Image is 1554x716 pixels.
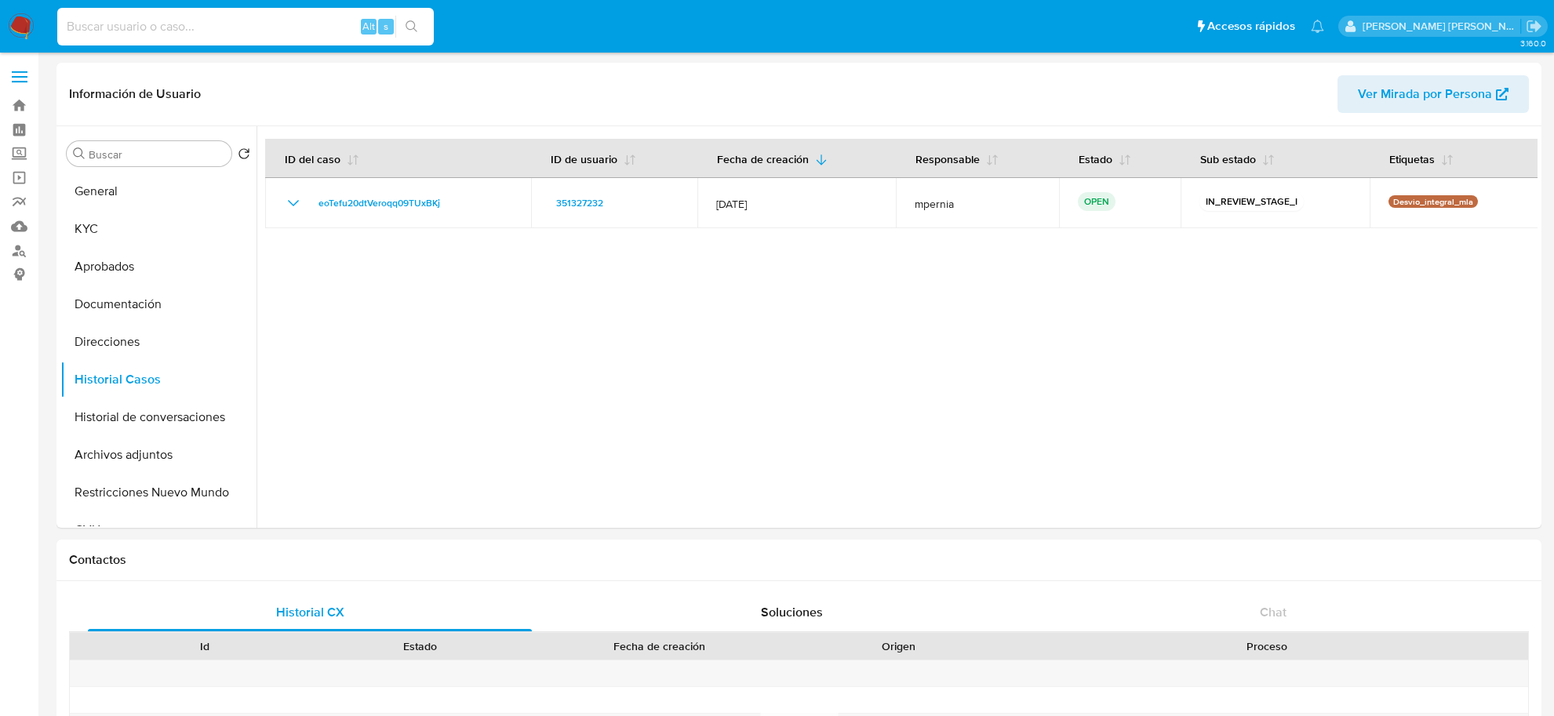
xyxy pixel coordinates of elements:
[761,603,823,621] span: Soluciones
[60,285,257,323] button: Documentación
[60,474,257,511] button: Restricciones Nuevo Mundo
[1337,75,1529,113] button: Ver Mirada por Persona
[362,19,375,34] span: Alt
[89,147,225,162] input: Buscar
[1311,20,1324,33] a: Notificaciones
[69,552,1529,568] h1: Contactos
[60,248,257,285] button: Aprobados
[1260,603,1287,621] span: Chat
[60,210,257,248] button: KYC
[60,323,257,361] button: Direcciones
[108,638,301,654] div: Id
[538,638,780,654] div: Fecha de creación
[1363,19,1521,34] p: mayra.pernia@mercadolibre.com
[60,436,257,474] button: Archivos adjuntos
[395,16,428,38] button: search-icon
[1017,638,1517,654] div: Proceso
[1207,18,1295,35] span: Accesos rápidos
[1358,75,1492,113] span: Ver Mirada por Persona
[276,603,344,621] span: Historial CX
[69,86,201,102] h1: Información de Usuario
[60,361,257,398] button: Historial Casos
[802,638,995,654] div: Origen
[60,173,257,210] button: General
[60,511,257,549] button: CVU
[1526,18,1542,35] a: Salir
[73,147,86,160] button: Buscar
[60,398,257,436] button: Historial de conversaciones
[323,638,516,654] div: Estado
[384,19,388,34] span: s
[238,147,250,165] button: Volver al orden por defecto
[57,16,434,37] input: Buscar usuario o caso...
